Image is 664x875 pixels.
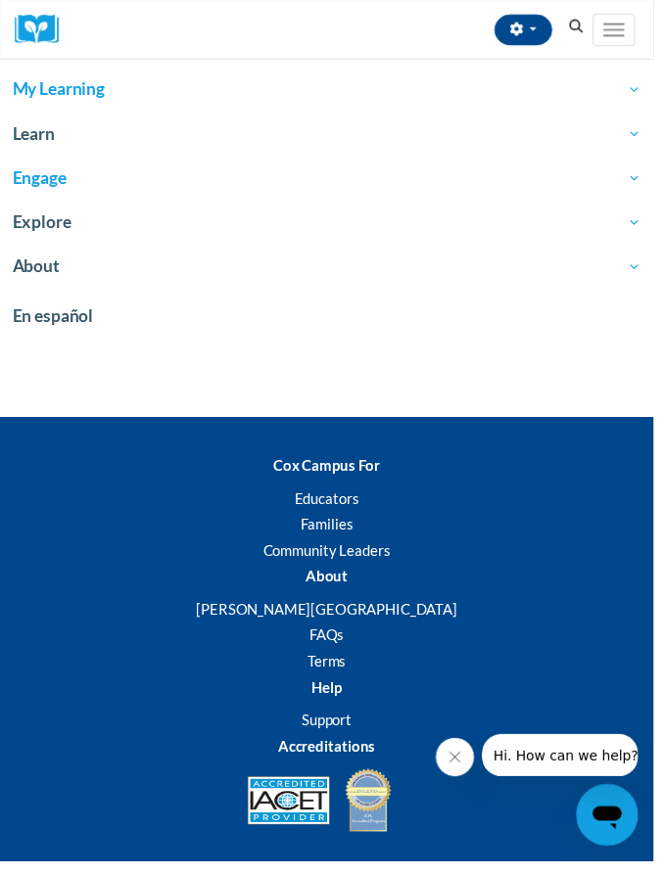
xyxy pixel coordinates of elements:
b: About [310,576,354,594]
a: Educators [300,497,365,515]
a: Cox Campus [15,15,73,45]
span: About [13,259,651,283]
iframe: Message from company [490,746,648,789]
button: Account Settings [502,15,561,46]
iframe: Close message [443,750,482,789]
a: Terms [312,663,352,680]
a: Support [307,722,357,740]
span: Explore [13,214,651,238]
iframe: Button to launch messaging window [586,797,648,859]
span: Engage [13,169,651,193]
span: Learn [13,124,651,148]
span: My Learning [13,79,651,103]
b: Cox Campus For [278,464,387,482]
b: Accreditations [283,749,382,766]
span: En español [13,310,95,331]
a: FAQs [314,636,350,654]
a: Community Leaders [267,550,397,568]
img: IDA® Accredited [350,779,399,848]
img: Accredited IACET® Provider [252,789,335,838]
a: Families [306,524,359,541]
img: Logo brand [15,15,73,45]
a: [PERSON_NAME][GEOGRAPHIC_DATA] [200,610,465,627]
button: Search [571,16,600,39]
b: Help [317,689,348,707]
